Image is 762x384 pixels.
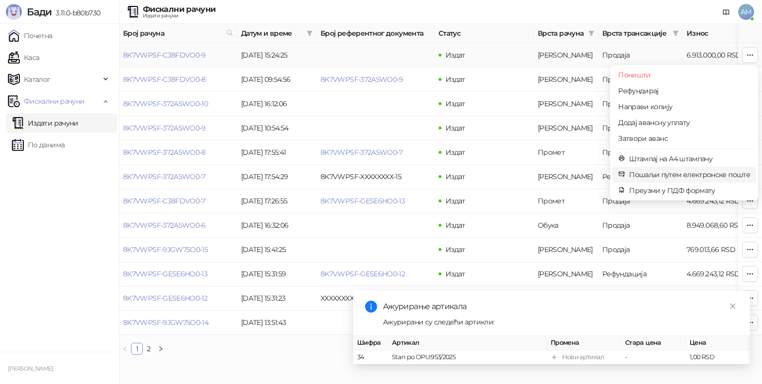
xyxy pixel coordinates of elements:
span: Бади [27,6,52,18]
td: [DATE] 10:54:54 [237,116,317,140]
td: 8K7VWPSF-372A5WO0-10 [119,92,237,116]
td: Продаја [598,116,683,140]
td: 8K7VWPSF-C38FDVO0-9 [119,43,237,67]
span: Пошаљи путем електронске поште [629,169,750,180]
th: Артикал [388,336,547,350]
td: [DATE] 16:12:06 [237,92,317,116]
li: 2 [143,343,155,355]
button: right [155,343,167,355]
a: Почетна [8,26,53,46]
td: XXXXXXXX-XXXXXXXX-1 [317,286,435,311]
a: 8K7VWPSF-9JGW75O0-15 [123,245,208,254]
td: 8K7VWPSF-372A5WO0-7 [119,165,237,189]
th: Број рачуна [119,24,237,43]
td: Промет [534,140,598,165]
div: Фискални рачуни [143,5,215,13]
td: Продаја [598,238,683,262]
a: 8K7VWPSF-C38FDVO0-9 [123,51,206,60]
td: [DATE] 16:32:06 [237,213,317,238]
span: right [158,346,164,352]
a: 8K7VWPSF-372A5WO0-9 [320,75,403,84]
td: 8K7VWPSF-9JGW75O0-15 [119,238,237,262]
td: [DATE] 17:54:29 [237,165,317,189]
span: 3.11.0-b80b730 [52,8,100,17]
a: Каса [8,48,39,67]
td: 860.933,62 RSD [683,286,752,311]
div: Нови артикал [562,352,604,362]
span: Издат [445,269,465,278]
a: Документација [718,4,734,20]
a: 8K7VWPSF-GESE6HO0-13 [123,269,207,278]
td: [DATE] 17:26:55 [237,189,317,213]
a: 8K7VWPSF-372A5WO0-6 [123,221,206,230]
img: Logo [6,4,22,20]
td: [DATE] 13:51:43 [237,311,317,335]
button: left [119,343,131,355]
span: Врста трансакције [602,28,669,39]
td: 8K7VWPSF-372A5WO0-9 [119,116,237,140]
th: Статус [435,24,534,43]
td: Продаја [598,67,683,92]
span: filter [588,30,594,36]
a: 8K7VWPSF-372A5WO0-8 [123,148,206,157]
span: Направи копију [618,101,750,112]
td: [DATE] 15:24:25 [237,43,317,67]
span: Издат [445,196,465,205]
a: 8K7VWPSF-372A5WO0-9 [123,124,206,132]
td: Продаја [598,213,683,238]
td: Аванс [534,92,598,116]
span: Износ [687,28,738,39]
td: 769.013,66 RSD [683,238,752,262]
span: Поништи [618,69,750,80]
td: [DATE] 15:31:23 [237,286,317,311]
span: Издат [445,124,465,132]
span: Издат [445,75,465,84]
span: AM [738,4,754,20]
td: Рефундација [598,262,683,286]
span: Издат [445,51,465,60]
th: Број референтног документа [317,24,435,43]
td: 4.669.243,12 RSD [683,262,752,286]
a: 8K7VWPSF-372A5WO0-7 [123,172,205,181]
td: Продаја [598,286,683,311]
a: 8K7VWPSF-9JGW75O0-14 [123,318,208,327]
td: [DATE] 15:41:25 [237,238,317,262]
td: [DATE] 17:55:41 [237,140,317,165]
td: 8.949.068,60 RSD [683,213,752,238]
td: 8K7VWPSF-372A5WO0-8 [119,140,237,165]
div: Ажурирани су следећи артикли: [383,317,738,327]
a: 2 [143,343,154,354]
td: Аванс [534,67,598,92]
span: Врста рачуна [538,28,584,39]
small: [PERSON_NAME] [8,365,54,372]
span: filter [305,26,315,41]
th: Цена [686,336,750,350]
span: Штампај на А4 штампачу [629,153,750,164]
a: 8K7VWPSF-GESE6HO0-12 [123,294,207,303]
div: Издати рачуни [143,13,215,18]
td: Аванс [534,238,598,262]
span: Издат [445,99,465,108]
td: 34 [353,350,388,365]
td: 6.913.000,00 RSD [683,43,752,67]
td: 8K7VWPSF-C38FDVO0-7 [119,189,237,213]
td: 8K7VWPSF-9JGW75O0-14 [119,311,237,335]
span: Издат [445,148,465,157]
td: Продаја [598,92,683,116]
span: Рефундирај [618,85,750,96]
td: 4.669.243,12 RSD [683,189,752,213]
td: [DATE] 09:54:56 [237,67,317,92]
a: 8K7VWPSF-C38FDVO0-7 [123,196,205,205]
span: filter [307,30,313,36]
td: Продаја [598,140,683,165]
td: - [621,350,686,365]
td: Продаја [598,189,683,213]
a: Close [727,301,738,312]
span: info-circle [365,301,377,313]
td: Промет [534,189,598,213]
td: Аванс [534,43,598,67]
a: По данима [12,135,64,155]
td: Аванс [534,165,598,189]
a: 8K7VWPSF-372A5WO0-7 [320,148,403,157]
li: Претходна страна [119,343,131,355]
